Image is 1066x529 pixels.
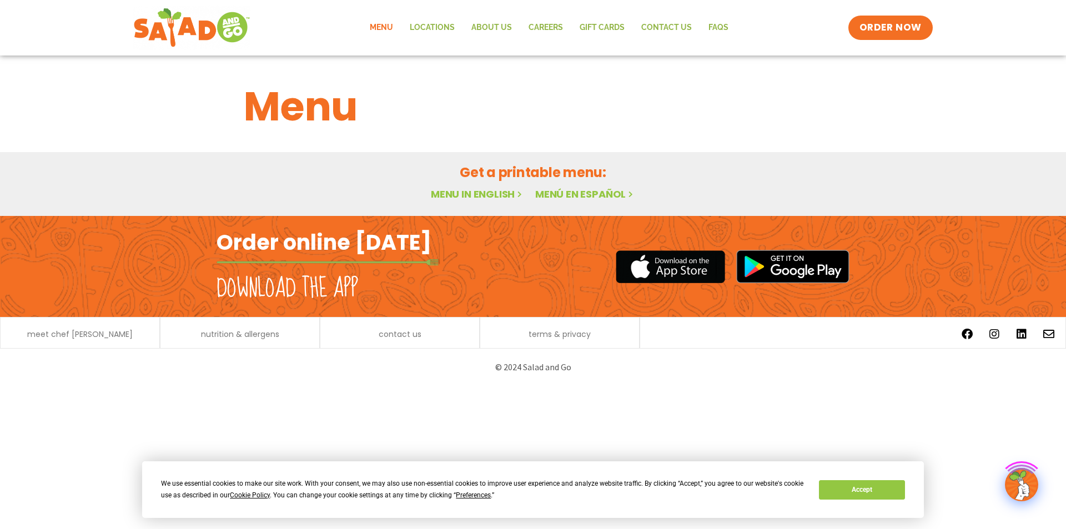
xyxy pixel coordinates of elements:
a: About Us [463,15,520,41]
a: Careers [520,15,571,41]
div: Cookie Consent Prompt [142,461,924,518]
a: Locations [401,15,463,41]
a: nutrition & allergens [201,330,279,338]
a: Menú en español [535,187,635,201]
a: Menu [361,15,401,41]
a: Contact Us [633,15,700,41]
div: We use essential cookies to make our site work. With your consent, we may also use non-essential ... [161,478,806,501]
img: google_play [736,250,849,283]
img: appstore [616,249,725,285]
h1: Menu [244,77,822,137]
p: © 2024 Salad and Go [222,360,844,375]
a: meet chef [PERSON_NAME] [27,330,133,338]
img: new-SAG-logo-768×292 [133,6,250,50]
nav: Menu [361,15,737,41]
a: ORDER NOW [848,16,933,40]
a: Menu in English [431,187,524,201]
img: fork [217,259,439,265]
span: Cookie Policy [230,491,270,499]
span: Preferences [456,491,491,499]
h2: Order online [DATE] [217,229,431,256]
a: FAQs [700,15,737,41]
button: Accept [819,480,904,500]
a: contact us [379,330,421,338]
a: terms & privacy [529,330,591,338]
h2: Get a printable menu: [244,163,822,182]
span: ORDER NOW [859,21,922,34]
a: GIFT CARDS [571,15,633,41]
h2: Download the app [217,273,358,304]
